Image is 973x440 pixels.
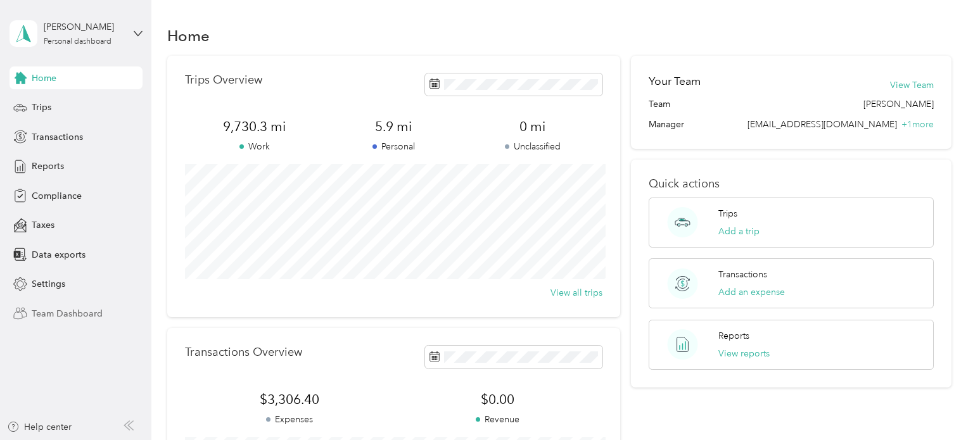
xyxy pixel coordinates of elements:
span: Team Dashboard [32,307,103,320]
p: Quick actions [649,177,933,191]
span: Settings [32,277,65,291]
span: $3,306.40 [185,391,393,408]
button: View reports [718,347,770,360]
p: Unclassified [463,140,602,153]
span: Data exports [32,248,86,261]
button: Add a trip [718,225,760,238]
button: Add an expense [718,286,785,299]
span: Manager [649,118,684,131]
div: Personal dashboard [44,38,111,46]
p: Transactions [718,268,767,281]
p: Trips Overview [185,73,262,87]
button: View all trips [550,286,602,299]
span: Team [649,97,670,111]
iframe: Everlance-gr Chat Button Frame [902,369,973,440]
div: [PERSON_NAME] [44,20,123,34]
span: + 1 more [901,119,934,130]
span: 5.9 mi [324,118,463,135]
span: Reports [32,160,64,173]
p: Trips [718,207,737,220]
h2: Your Team [649,73,701,89]
span: $0.00 [393,391,602,408]
span: Taxes [32,218,54,232]
p: Work [185,140,324,153]
p: Personal [324,140,463,153]
span: Compliance [32,189,82,203]
p: Revenue [393,413,602,426]
span: Home [32,72,56,85]
button: Help center [7,420,72,434]
p: Reports [718,329,749,343]
span: 0 mi [463,118,602,135]
button: View Team [890,79,934,92]
span: Trips [32,101,51,114]
p: Expenses [185,413,393,426]
span: [EMAIL_ADDRESS][DOMAIN_NAME] [747,119,897,130]
p: Transactions Overview [185,346,302,359]
span: Transactions [32,130,83,144]
span: [PERSON_NAME] [863,97,934,111]
h1: Home [167,29,210,42]
span: 9,730.3 mi [185,118,324,135]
